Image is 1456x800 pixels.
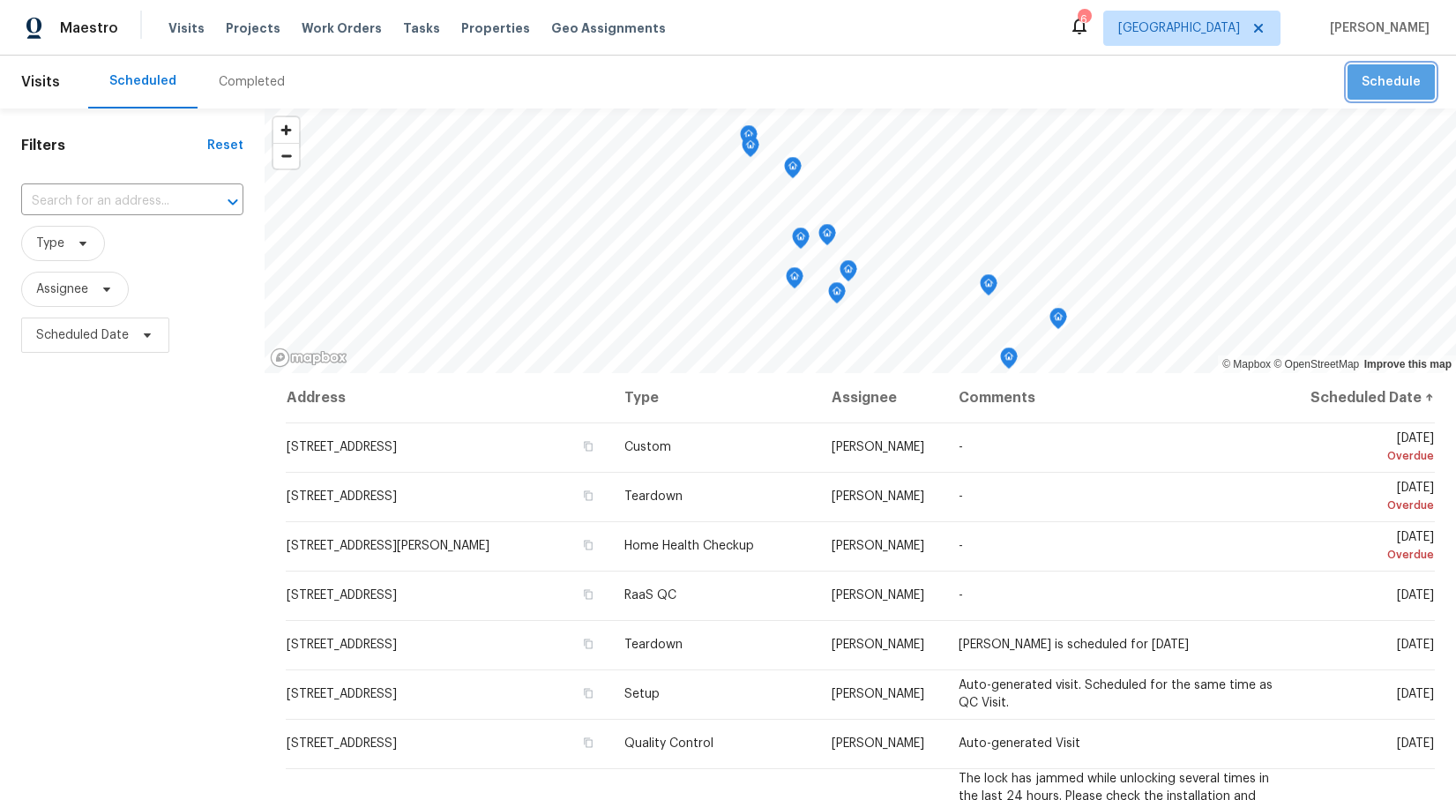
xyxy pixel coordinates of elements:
[273,143,299,168] button: Zoom out
[832,490,924,503] span: [PERSON_NAME]
[1118,19,1240,37] span: [GEOGRAPHIC_DATA]
[624,639,683,651] span: Teardown
[742,136,759,163] div: Map marker
[60,19,118,37] span: Maestro
[580,636,596,652] button: Copy Address
[740,125,758,153] div: Map marker
[21,188,194,215] input: Search for an address...
[832,441,924,453] span: [PERSON_NAME]
[302,19,382,37] span: Work Orders
[818,224,836,251] div: Map marker
[36,235,64,252] span: Type
[1000,348,1018,375] div: Map marker
[818,373,945,422] th: Assignee
[287,540,489,552] span: [STREET_ADDRESS][PERSON_NAME]
[270,348,347,368] a: Mapbox homepage
[1362,71,1421,93] span: Schedule
[786,267,803,295] div: Map marker
[624,490,683,503] span: Teardown
[287,688,397,700] span: [STREET_ADDRESS]
[624,737,713,750] span: Quality Control
[832,540,924,552] span: [PERSON_NAME]
[624,688,660,700] span: Setup
[1303,497,1434,514] div: Overdue
[580,537,596,553] button: Copy Address
[1323,19,1430,37] span: [PERSON_NAME]
[792,228,810,255] div: Map marker
[959,737,1080,750] span: Auto-generated Visit
[624,540,754,552] span: Home Health Checkup
[959,490,963,503] span: -
[1348,64,1435,101] button: Schedule
[1397,737,1434,750] span: [DATE]
[21,63,60,101] span: Visits
[1303,447,1434,465] div: Overdue
[21,137,207,154] h1: Filters
[1303,482,1434,514] span: [DATE]
[1397,688,1434,700] span: [DATE]
[219,73,285,91] div: Completed
[287,441,397,453] span: [STREET_ADDRESS]
[959,441,963,453] span: -
[1289,373,1435,422] th: Scheduled Date ↑
[959,639,1189,651] span: [PERSON_NAME] is scheduled for [DATE]
[1397,589,1434,602] span: [DATE]
[1222,358,1271,370] a: Mapbox
[273,117,299,143] button: Zoom in
[287,589,397,602] span: [STREET_ADDRESS]
[959,540,963,552] span: -
[109,72,176,90] div: Scheduled
[945,373,1289,422] th: Comments
[1078,11,1090,28] div: 6
[959,679,1273,709] span: Auto-generated visit. Scheduled for the same time as QC Visit.
[287,490,397,503] span: [STREET_ADDRESS]
[832,737,924,750] span: [PERSON_NAME]
[36,326,129,344] span: Scheduled Date
[168,19,205,37] span: Visits
[461,19,530,37] span: Properties
[832,688,924,700] span: [PERSON_NAME]
[1303,546,1434,564] div: Overdue
[265,108,1456,373] canvas: Map
[207,137,243,154] div: Reset
[1364,358,1452,370] a: Improve this map
[1303,531,1434,564] span: [DATE]
[220,190,245,214] button: Open
[832,639,924,651] span: [PERSON_NAME]
[624,589,676,602] span: RaaS QC
[980,274,997,302] div: Map marker
[286,373,610,422] th: Address
[403,22,440,34] span: Tasks
[610,373,818,422] th: Type
[287,639,397,651] span: [STREET_ADDRESS]
[624,441,671,453] span: Custom
[580,587,596,602] button: Copy Address
[580,735,596,751] button: Copy Address
[287,737,397,750] span: [STREET_ADDRESS]
[1303,432,1434,465] span: [DATE]
[959,589,963,602] span: -
[840,260,857,288] div: Map marker
[226,19,280,37] span: Projects
[36,280,88,298] span: Assignee
[1273,358,1359,370] a: OpenStreetMap
[1397,639,1434,651] span: [DATE]
[1049,308,1067,335] div: Map marker
[580,488,596,504] button: Copy Address
[580,438,596,454] button: Copy Address
[832,589,924,602] span: [PERSON_NAME]
[273,144,299,168] span: Zoom out
[551,19,666,37] span: Geo Assignments
[784,157,802,184] div: Map marker
[580,685,596,701] button: Copy Address
[828,282,846,310] div: Map marker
